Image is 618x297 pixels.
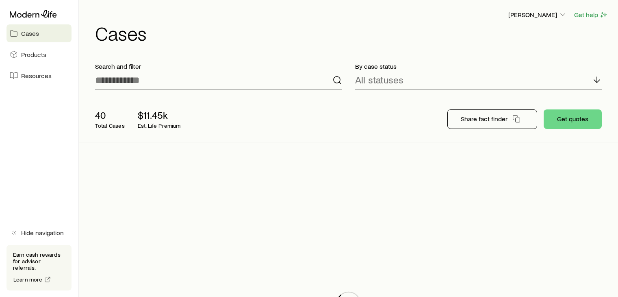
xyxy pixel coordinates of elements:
[7,46,72,63] a: Products
[21,229,64,237] span: Hide navigation
[7,224,72,242] button: Hide navigation
[355,74,403,85] p: All statuses
[95,122,125,129] p: Total Cases
[574,10,608,20] button: Get help
[7,24,72,42] a: Cases
[7,67,72,85] a: Resources
[544,109,602,129] button: Get quotes
[13,277,43,282] span: Learn more
[447,109,537,129] button: Share fact finder
[138,109,181,121] p: $11.45k
[138,122,181,129] p: Est. Life Premium
[461,115,507,123] p: Share fact finder
[95,109,125,121] p: 40
[508,11,567,19] p: [PERSON_NAME]
[95,23,608,43] h1: Cases
[95,62,342,70] p: Search and filter
[508,10,567,20] button: [PERSON_NAME]
[7,245,72,290] div: Earn cash rewards for advisor referrals.Learn more
[13,251,65,271] p: Earn cash rewards for advisor referrals.
[21,50,46,59] span: Products
[21,72,52,80] span: Resources
[21,29,39,37] span: Cases
[355,62,602,70] p: By case status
